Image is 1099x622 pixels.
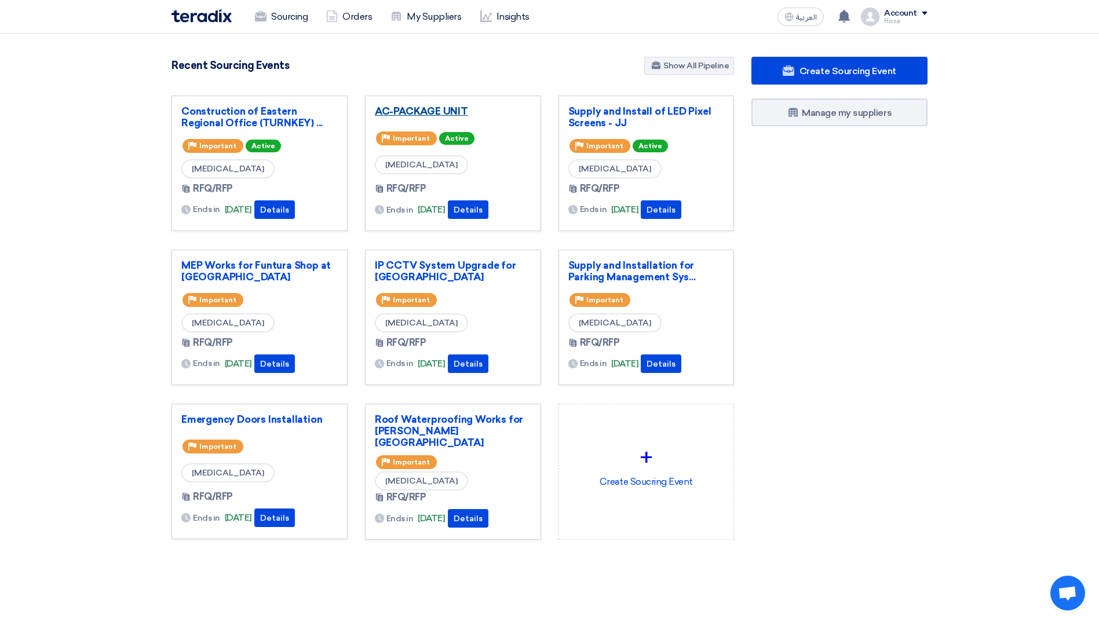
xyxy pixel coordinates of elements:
[181,463,275,482] span: [MEDICAL_DATA]
[386,204,414,216] span: Ends in
[580,203,607,215] span: Ends in
[448,200,488,219] button: Details
[375,105,531,117] a: AC-PACKAGE UNIT
[439,132,474,145] span: Active
[199,296,236,304] span: Important
[568,313,662,332] span: [MEDICAL_DATA]
[568,105,725,129] a: Supply and Install of LED Pixel Screens - JJ
[381,4,470,30] a: My Suppliers
[393,134,430,142] span: Important
[317,4,381,30] a: Orders
[193,512,220,524] span: Ends in
[181,414,338,425] a: Emergency Doors Installation
[193,182,233,196] span: RFQ/RFP
[171,9,232,23] img: Teradix logo
[375,471,468,491] span: [MEDICAL_DATA]
[254,200,295,219] button: Details
[181,259,338,283] a: MEP Works for Funtura Shop at [GEOGRAPHIC_DATA]
[225,357,252,371] span: [DATE]
[254,354,295,373] button: Details
[751,98,928,126] a: Manage my suppliers
[568,259,725,283] a: Supply and Installation for Parking Management Sys...
[386,336,426,350] span: RFQ/RFP
[586,296,623,304] span: Important
[386,513,414,525] span: Ends in
[568,440,725,475] div: +
[393,296,430,304] span: Important
[193,490,233,504] span: RFQ/RFP
[171,59,289,72] h4: Recent Sourcing Events
[418,357,445,371] span: [DATE]
[199,142,236,150] span: Important
[568,159,662,178] span: [MEDICAL_DATA]
[641,354,681,373] button: Details
[611,203,638,217] span: [DATE]
[418,203,445,217] span: [DATE]
[884,9,917,19] div: Account
[246,140,281,152] span: Active
[861,8,879,26] img: profile_test.png
[193,336,233,350] span: RFQ/RFP
[586,142,623,150] span: Important
[568,414,725,515] div: Create Soucring Event
[580,336,620,350] span: RFQ/RFP
[375,414,531,448] a: Roof Waterproofing Works for [PERSON_NAME][GEOGRAPHIC_DATA]
[1050,576,1085,610] a: Open chat
[375,155,468,174] span: [MEDICAL_DATA]
[796,13,817,21] span: العربية
[181,313,275,332] span: [MEDICAL_DATA]
[448,354,488,373] button: Details
[580,357,607,369] span: Ends in
[225,511,252,525] span: [DATE]
[777,8,824,26] button: العربية
[641,200,681,219] button: Details
[225,203,252,217] span: [DATE]
[386,182,426,196] span: RFQ/RFP
[375,313,468,332] span: [MEDICAL_DATA]
[393,458,430,466] span: Important
[633,140,668,152] span: Active
[254,508,295,527] button: Details
[884,18,928,24] div: Hissa
[246,4,317,30] a: Sourcing
[199,442,236,451] span: Important
[644,57,734,75] a: Show All Pipeline
[181,159,275,178] span: [MEDICAL_DATA]
[193,357,220,369] span: Ends in
[611,357,638,371] span: [DATE]
[448,509,488,528] button: Details
[799,65,896,76] span: Create Sourcing Event
[418,512,445,525] span: [DATE]
[580,182,620,196] span: RFQ/RFP
[386,491,426,504] span: RFQ/RFP
[375,259,531,283] a: IP CCTV System Upgrade for [GEOGRAPHIC_DATA]
[193,203,220,215] span: Ends in
[386,357,414,369] span: Ends in
[181,105,338,129] a: Construction of Eastern Regional Office (TURNKEY) ...
[471,4,539,30] a: Insights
